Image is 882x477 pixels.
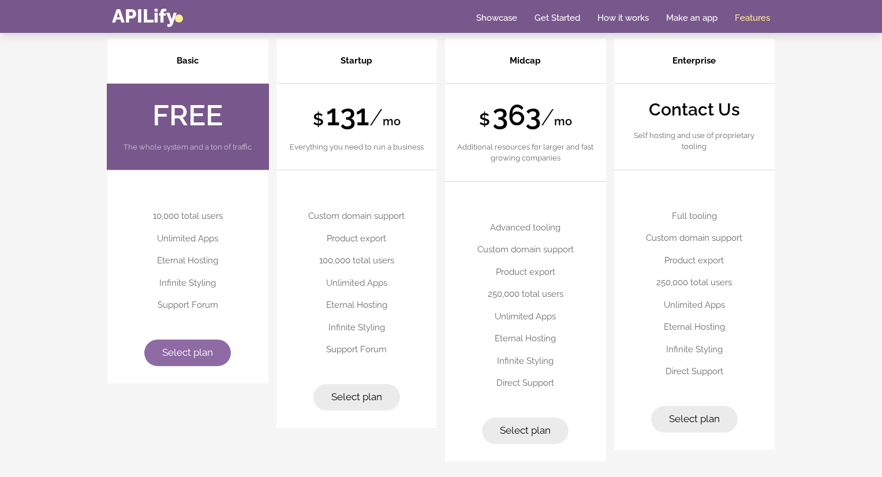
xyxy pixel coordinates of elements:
[666,12,717,24] a: Make an app
[626,249,764,272] li: Product export
[626,130,764,152] p: Self hosting and use of proprietary tooling
[119,249,257,272] li: Eternal Hosting
[288,338,426,361] li: Support Forum
[554,114,572,128] strong: mo
[276,39,438,83] h4: Startup
[492,98,541,132] strong: 363
[326,98,369,132] strong: 131
[626,227,764,249] li: Custom domain support
[119,272,257,295] li: Infinite Styling
[457,261,595,284] li: Product export
[669,413,720,424] span: Select plan
[119,228,257,250] li: Unlimited Apps
[626,360,764,383] li: Direct Support
[313,111,324,128] strong: $
[457,141,595,164] p: Additional resources for larger and fast growing companies
[482,418,569,444] a: Select plan
[288,294,426,316] li: Eternal Hosting
[457,217,595,239] li: Advanced tooling
[500,424,551,436] span: Select plan
[152,98,223,132] strong: FREE
[457,327,595,350] li: Eternal Hosting
[144,340,231,366] a: Select plan
[119,205,257,228] li: 10,000 total users
[445,39,606,83] h4: Midcap
[313,384,400,411] a: Select plan
[331,391,382,403] span: Select plan
[288,316,426,339] li: Infinite Styling
[288,141,426,153] p: Everything you need to run a business
[288,228,426,250] li: Product export
[383,114,401,128] strong: mo
[288,205,426,228] li: Custom domain support
[457,283,595,305] li: 250,000 total users
[597,12,649,24] a: How it works
[626,294,764,316] li: Unlimited Apps
[735,12,770,24] a: Features
[457,238,595,261] li: Custom domain support
[626,271,764,294] li: 250,000 total users
[626,316,764,338] li: Eternal Hosting
[614,39,775,83] h4: Enterprise
[457,305,595,328] li: Unlimited Apps
[479,111,490,128] strong: $
[651,406,738,433] a: Select plan
[369,103,383,131] span: /
[118,141,257,153] p: The whole system and a ton of traffic
[457,372,595,394] li: Direct Support
[626,338,764,361] li: Infinite Styling
[476,12,517,24] a: Showcase
[162,346,213,358] span: Select plan
[457,350,595,372] li: Infinite Styling
[541,103,554,131] span: /
[107,39,268,83] h4: Basic
[112,5,183,27] a: APILify
[119,294,257,316] li: Support Forum
[288,249,426,272] li: 100,000 total users
[535,12,580,24] a: Get Started
[288,272,426,295] li: Unlimited Apps
[649,101,740,118] strong: Contact Us
[626,205,764,228] li: Full tooling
